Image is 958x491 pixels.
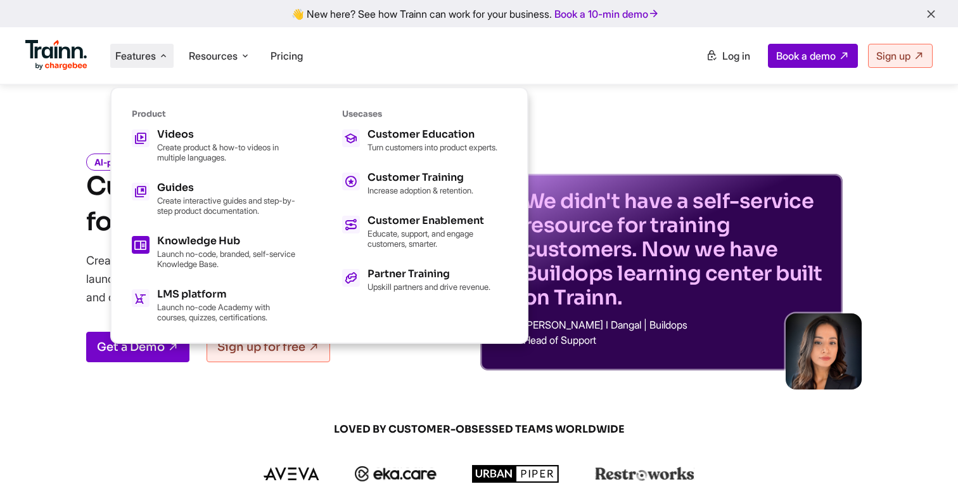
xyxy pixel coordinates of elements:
[342,216,507,249] a: Customer Enablement Educate, support, and engage customers, smarter.
[132,289,297,322] a: LMS platform Launch no-code Academy with courses, quizzes, certifications.
[355,466,437,481] img: ekacare logo
[157,183,297,193] h5: Guides
[8,8,950,20] div: 👋 New here? See how Trainn can work for your business.
[157,142,297,162] p: Create product & how-to videos in multiple languages.
[895,430,958,491] iframe: Chat Widget
[342,129,507,152] a: Customer Education Turn customers into product experts.
[157,249,297,269] p: Launch no-code, branded, self-service Knowledge Base.
[271,49,303,62] a: Pricing
[523,189,827,310] p: We didn't have a self-service resource for training customers. Now we have Buildops learning cent...
[157,289,297,299] h5: LMS platform
[776,49,836,62] span: Book a demo
[342,269,507,292] a: Partner Training Upskill partners and drive revenue.
[264,468,319,480] img: aveva logo
[367,173,473,183] h5: Customer Training
[595,467,694,481] img: restroworks logo
[132,183,297,216] a: Guides Create interactive guides and step-by-step product documentation.
[157,195,297,216] p: Create interactive guides and step-by-step product documentation.
[342,108,507,119] h6: Usecases
[367,269,490,279] h5: Partner Training
[367,228,507,249] p: Educate, support, and engage customers, smarter.
[115,49,156,63] span: Features
[342,173,507,195] a: Customer Training Increase adoption & retention.
[132,236,297,269] a: Knowledge Hub Launch no-code, branded, self-service Knowledge Base.
[367,216,507,226] h5: Customer Enablement
[523,335,827,345] p: Head of Support
[132,108,297,119] h6: Product
[86,169,430,240] h1: Customer Training Platform for Modern Teams
[157,236,297,246] h5: Knowledge Hub
[523,320,827,330] p: [PERSON_NAME] I Dangal | Buildops
[698,44,758,67] a: Log in
[132,129,297,162] a: Videos Create product & how-to videos in multiple languages.
[367,282,490,292] p: Upskill partners and drive revenue.
[552,5,662,23] a: Book a 10-min demo
[786,313,862,390] img: sabina-buildops.d2e8138.png
[367,129,497,140] h5: Customer Education
[367,142,497,152] p: Turn customers into product experts.
[175,422,783,436] span: LOVED BY CUSTOMER-OBSESSED TEAMS WORLDWIDE
[86,154,207,171] i: AI-powered and No-Code
[207,332,330,362] a: Sign up for free
[868,44,933,68] a: Sign up
[367,185,473,195] p: Increase adoption & retention.
[876,49,910,62] span: Sign up
[768,44,858,68] a: Book a demo
[722,49,750,62] span: Log in
[472,465,559,483] img: urbanpiper logo
[157,302,297,322] p: Launch no-code Academy with courses, quizzes, certifications.
[157,129,297,140] h5: Videos
[189,49,238,63] span: Resources
[86,251,422,306] p: Create product videos and step-by-step documentation, and launch your Knowledge Base or Academy —...
[25,40,87,70] img: Trainn Logo
[86,332,189,362] a: Get a Demo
